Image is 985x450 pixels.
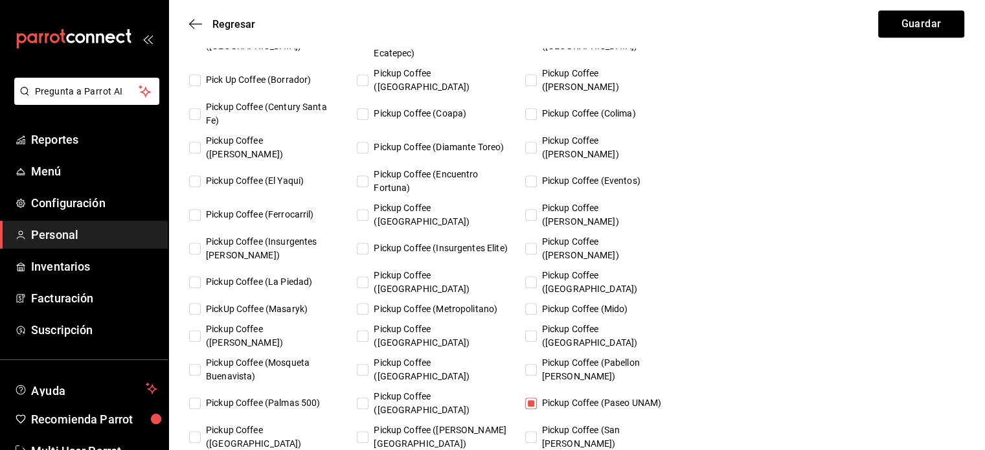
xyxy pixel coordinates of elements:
button: Regresar [189,18,255,30]
button: Pregunta a Parrot AI [14,78,159,105]
span: Pick Up Coffee (Borrador) [201,73,311,87]
span: Pickup Coffee (Encuentro Fortuna) [368,168,508,195]
span: Pickup Coffee ([GEOGRAPHIC_DATA]) [368,269,508,296]
span: Pickup Coffee ([PERSON_NAME]) [537,134,676,161]
span: Pickup Coffee ([GEOGRAPHIC_DATA]) [537,269,676,296]
span: Pickup Coffee (Colima) [537,107,636,120]
span: Configuración [31,194,157,212]
span: Pickup Coffee ([PERSON_NAME]) [201,322,340,350]
span: Pickup Coffee (Mido) [537,302,628,316]
span: Pickup Coffee (Palmas 500) [201,396,320,410]
span: Facturación [31,289,157,307]
span: Pickup Coffee (Ferrocarril) [201,208,314,221]
span: Pickup Coffee (Pabellon [PERSON_NAME]) [537,356,676,383]
span: Pickup Coffee ([PERSON_NAME]) [537,235,676,262]
span: Pickup Coffee ([GEOGRAPHIC_DATA]) [368,201,508,229]
span: Pickup Coffee (Insurgentes Elite) [368,242,507,255]
span: Pickup Coffee (Century Santa Fe) [201,100,340,128]
span: Recomienda Parrot [31,411,157,428]
span: Pickup Coffee ([PERSON_NAME]) [537,201,676,229]
span: Reportes [31,131,157,148]
span: Pickup Coffee (Paseo UNAM) [537,396,661,410]
span: Pickup Coffee ([PERSON_NAME]) [201,134,340,161]
span: Pickup Coffee ([GEOGRAPHIC_DATA]) [368,322,508,350]
a: Pregunta a Parrot AI [9,94,159,107]
button: Guardar [878,10,964,38]
span: Pickup Coffee (Eventos) [537,174,640,188]
span: Suscripción [31,321,157,339]
span: Pickup Coffee ([GEOGRAPHIC_DATA]) [368,390,508,417]
span: Pickup Coffee ([GEOGRAPHIC_DATA]) [537,322,676,350]
span: Ayuda [31,381,141,396]
span: Personal [31,226,157,243]
span: Pickup Coffee (Insurgentes [PERSON_NAME]) [201,235,340,262]
span: PickUp Coffee (Masaryk) [201,302,308,316]
span: Pickup Coffee ([GEOGRAPHIC_DATA]) [368,356,508,383]
span: Pickup Coffee (Coapa) [368,107,466,120]
span: Pickup Coffee (Diamante Toreo) [368,141,504,154]
span: Pickup Coffee (Metropolitano) [368,302,497,316]
span: Inventarios [31,258,157,275]
span: Pickup Coffee ([PERSON_NAME]) [537,67,676,94]
span: Pickup Coffee ([GEOGRAPHIC_DATA]) [368,67,508,94]
span: Menú [31,163,157,180]
span: Pickup Coffee (El Yaqui) [201,174,304,188]
span: Pregunta a Parrot AI [35,85,139,98]
button: open_drawer_menu [142,34,153,44]
span: Pickup Coffee (Mosqueta Buenavista) [201,356,340,383]
span: Regresar [212,18,255,30]
span: Pickup Coffee (La Piedad) [201,275,312,289]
